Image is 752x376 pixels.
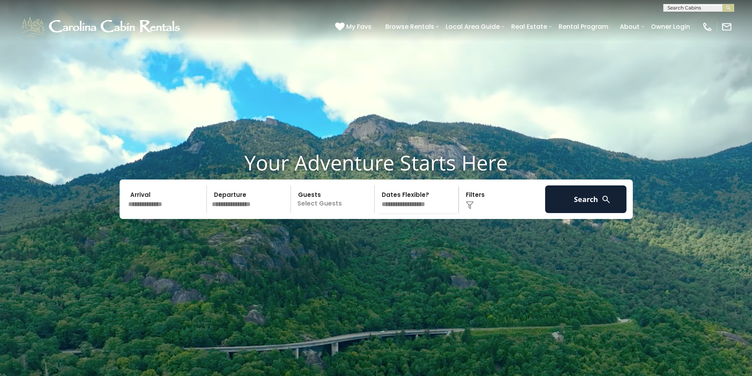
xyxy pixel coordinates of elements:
[466,201,474,209] img: filter--v1.png
[545,185,627,213] button: Search
[721,21,732,32] img: mail-regular-white.png
[381,20,438,34] a: Browse Rentals
[647,20,694,34] a: Owner Login
[702,21,713,32] img: phone-regular-white.png
[616,20,643,34] a: About
[293,185,375,213] p: Select Guests
[6,150,746,175] h1: Your Adventure Starts Here
[20,15,184,39] img: White-1-1-2.png
[601,195,611,204] img: search-regular-white.png
[555,20,612,34] a: Rental Program
[335,22,373,32] a: My Favs
[346,22,371,32] span: My Favs
[507,20,551,34] a: Real Estate
[442,20,504,34] a: Local Area Guide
